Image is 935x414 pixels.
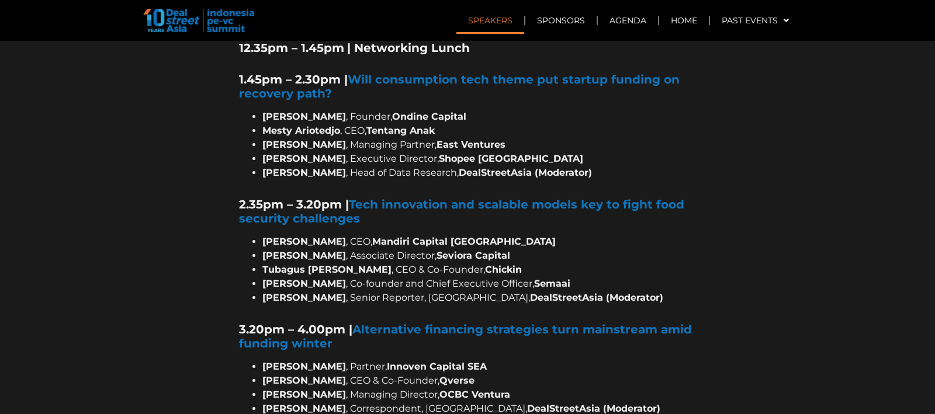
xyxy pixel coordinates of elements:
[262,278,346,289] b: [PERSON_NAME]
[437,250,510,261] strong: Seviora Capital
[710,7,801,34] a: Past Events
[527,403,660,414] strong: DealStreetAsia (Moderator)
[439,389,510,400] strong: OCBC Ventura
[239,72,680,100] a: Will consumption tech theme put startup funding on recovery path?
[239,72,680,100] strong: 1.45pm – 2.30pm |
[525,7,597,34] a: Sponsors
[459,167,592,178] span: DealStreetAsia (Moderator)
[659,7,709,34] a: Home
[262,153,346,164] b: [PERSON_NAME]
[262,139,346,150] strong: [PERSON_NAME]
[262,375,346,386] strong: [PERSON_NAME]
[437,139,505,150] strong: East Ventures
[262,388,697,402] li: , Managing Director,
[439,153,583,164] strong: Shopee [GEOGRAPHIC_DATA]
[456,7,524,34] a: Speakers
[262,292,346,303] strong: [PERSON_NAME]
[262,389,346,400] strong: [PERSON_NAME]
[262,361,346,372] strong: [PERSON_NAME]
[387,361,487,372] strong: Innoven Capital SEA
[262,250,346,261] strong: [PERSON_NAME]
[262,111,346,122] strong: [PERSON_NAME]
[534,278,570,289] b: Semaai
[262,124,697,138] li: , CEO,
[392,111,466,122] strong: Ondine Capital
[262,138,697,152] li: , Managing Partner,
[530,292,663,303] strong: DealStreetAsia (Moderator)
[262,236,346,247] strong: [PERSON_NAME]
[347,41,470,55] strong: | Networking Lunch
[262,166,697,180] li: , Head of Data Research,
[372,236,556,247] strong: Mandiri Capital [GEOGRAPHIC_DATA]
[485,264,522,275] strong: Chickin
[262,249,697,263] li: , Associate Director,
[262,110,697,124] li: , Founder,
[262,152,697,166] li: , Executive Director,
[262,403,346,414] strong: [PERSON_NAME]
[262,167,346,178] span: [PERSON_NAME]
[239,41,344,55] b: 12.35pm – 1.45pm
[239,322,692,350] strong: 3.20pm – 4.00pm |
[262,125,340,136] strong: Mesty Ariotedjo
[598,7,658,34] a: Agenda
[262,277,697,291] li: , Co-founder and Chief Executive Officer,
[262,263,697,277] li: , CEO & Co-Founder,
[239,197,684,225] a: Tech innovation and scalable models key to fight food security challenges
[239,197,349,211] b: 2.35pm – 3.20pm |
[262,360,697,374] li: , Partner,
[262,374,697,388] li: , CEO & Co-Founder,
[239,322,692,350] a: Alternative financing strategies turn mainstream amid funding winter
[262,235,697,249] li: , CEO,
[439,375,475,386] strong: Qverse
[366,125,435,136] strong: Tentang Anak
[262,264,392,275] strong: Tubagus [PERSON_NAME]
[262,291,697,305] li: , Senior Reporter, [GEOGRAPHIC_DATA],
